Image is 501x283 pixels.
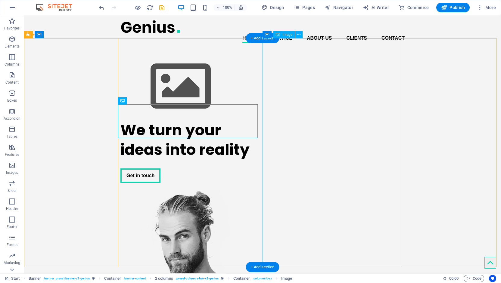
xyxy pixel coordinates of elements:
[4,26,20,31] p: Favorites
[6,170,18,175] p: Images
[146,4,153,11] button: reload
[233,275,250,282] span: Click to select. Double-click to edit
[246,262,279,272] div: + Add section
[5,80,19,85] p: Content
[441,5,465,11] span: Publish
[35,4,80,11] img: Editor Logo
[158,4,165,11] button: save
[213,4,235,11] button: 100%
[104,275,121,282] span: Click to select. Double-click to edit
[146,4,153,11] i: Reload page
[8,188,17,193] p: Slider
[29,275,292,282] nav: breadcrumb
[4,260,20,265] p: Marketing
[5,62,20,67] p: Columns
[176,275,219,282] span: . preset-columns-two-v2-genius
[363,5,389,11] span: AI Writer
[475,3,498,12] button: More
[221,277,224,280] i: This element is a customizable preset
[477,5,496,11] span: More
[6,206,18,211] p: Header
[360,3,391,12] button: AI Writer
[291,3,317,12] button: Pages
[325,5,353,11] span: Navigator
[5,152,19,157] p: Features
[281,275,292,282] span: Click to select. Double-click to edit
[466,275,481,282] span: Code
[7,134,17,139] p: Tables
[222,4,232,11] h6: 100%
[98,4,105,11] button: undo
[436,3,470,12] button: Publish
[253,275,272,282] span: . columns-box
[238,5,244,10] i: On resize automatically adjust zoom level to fit chosen device.
[92,277,95,280] i: This element is a customizable preset
[294,5,315,11] span: Pages
[7,224,17,229] p: Footer
[453,276,454,281] span: :
[259,3,287,12] button: Design
[443,275,459,282] h6: Session time
[282,33,292,36] span: Image
[7,242,17,247] p: Forms
[246,33,279,43] div: + Add section
[43,275,90,282] span: . banner .preset-banner-v3-genius
[7,98,17,103] p: Boxes
[449,275,459,282] span: 00 00
[29,275,41,282] span: Click to select. Double-click to edit
[158,4,165,11] i: Save (Ctrl+S)
[5,44,20,49] p: Elements
[399,5,429,11] span: Commerce
[464,275,484,282] button: Code
[123,275,145,282] span: . banner-content
[4,116,20,121] p: Accordion
[396,3,431,12] button: Commerce
[155,275,173,282] span: Click to select. Double-click to edit
[489,275,496,282] button: Usercentrics
[262,5,284,11] span: Design
[134,4,141,11] button: Click here to leave preview mode and continue editing
[5,275,20,282] a: Click to cancel selection. Double-click to open Pages
[322,3,356,12] button: Navigator
[98,4,105,11] i: Undo: Add element (Ctrl+Z)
